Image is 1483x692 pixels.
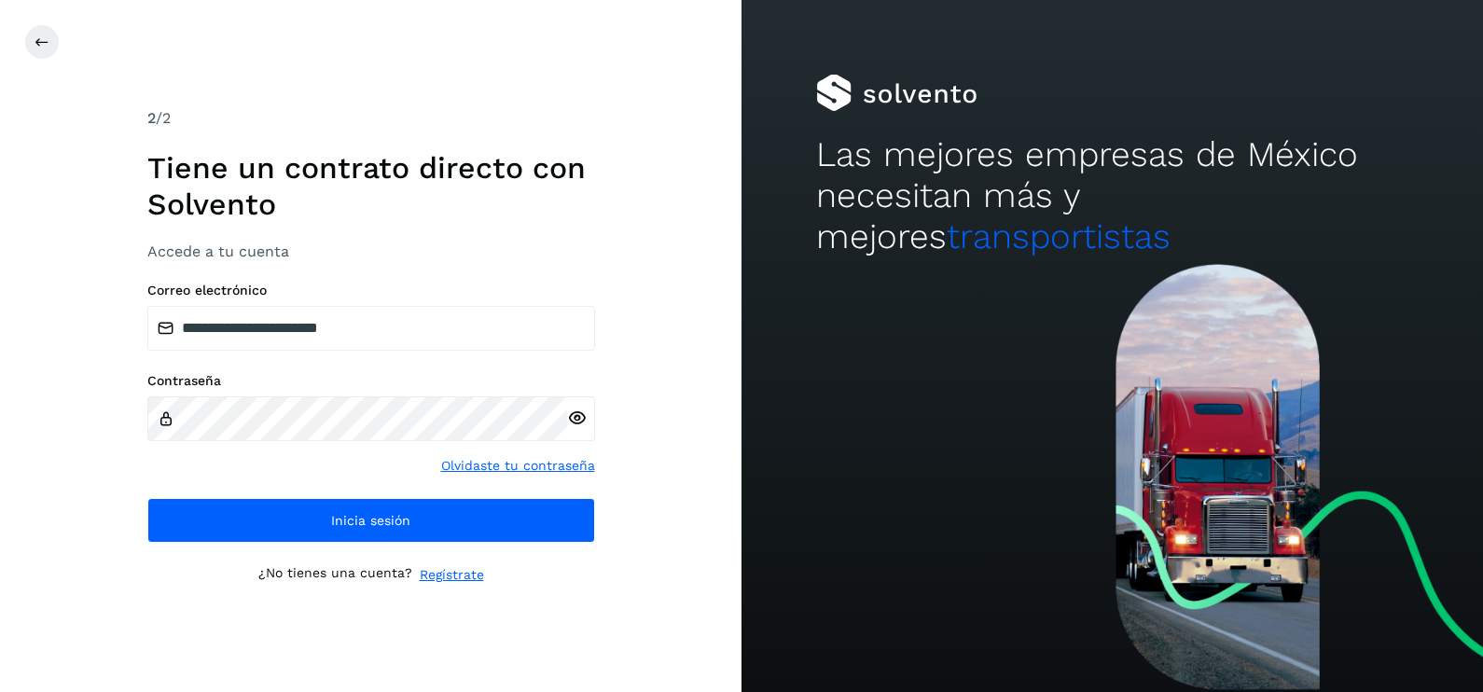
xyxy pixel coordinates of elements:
a: Olvidaste tu contraseña [441,456,595,476]
h2: Las mejores empresas de México necesitan más y mejores [816,134,1409,258]
button: Inicia sesión [147,498,595,543]
h3: Accede a tu cuenta [147,242,595,260]
h1: Tiene un contrato directo con Solvento [147,150,595,222]
label: Contraseña [147,373,595,389]
label: Correo electrónico [147,283,595,298]
div: /2 [147,107,595,130]
span: transportistas [947,216,1171,256]
span: 2 [147,109,156,127]
p: ¿No tienes una cuenta? [258,565,412,585]
span: Inicia sesión [331,514,410,527]
a: Regístrate [420,565,484,585]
